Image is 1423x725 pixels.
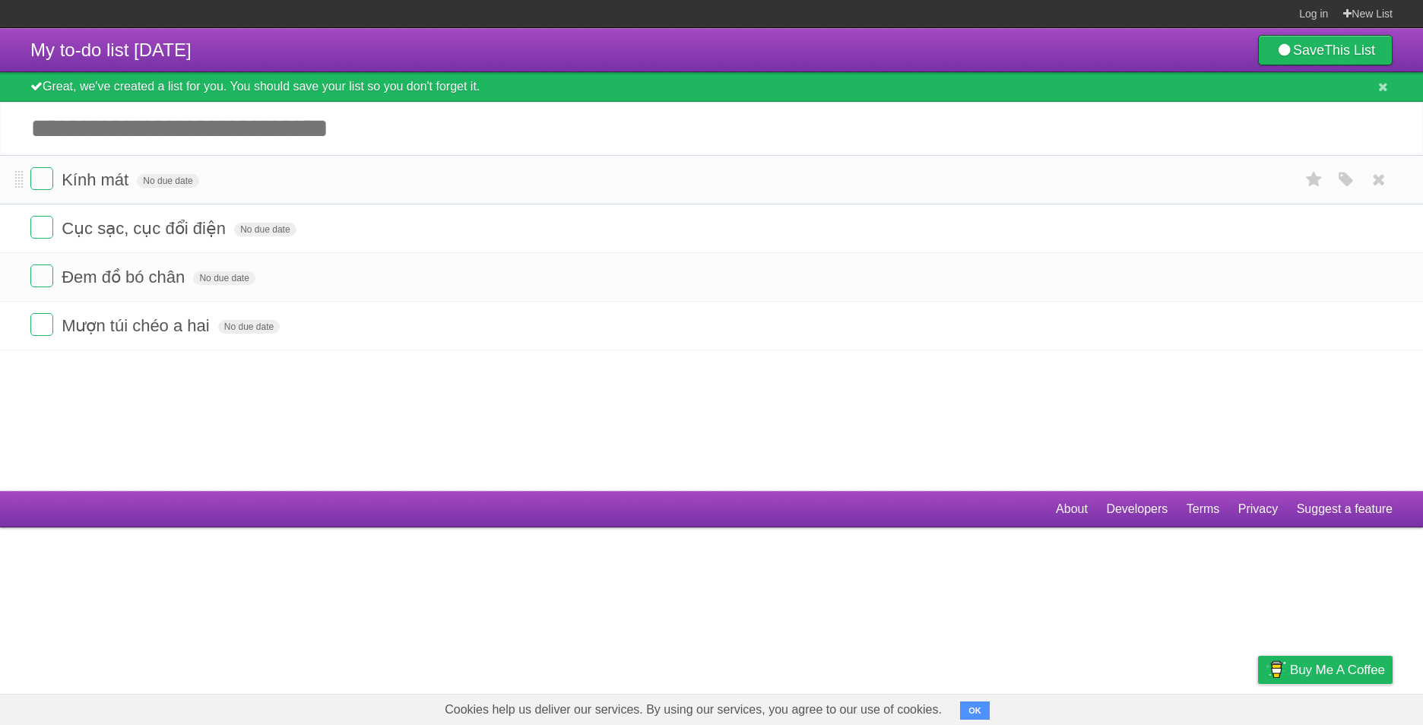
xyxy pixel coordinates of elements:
[62,219,230,238] span: Cục sạc, cục đổi điện
[1238,495,1278,524] a: Privacy
[1290,657,1385,683] span: Buy me a coffee
[1297,495,1393,524] a: Suggest a feature
[30,313,53,336] label: Done
[960,701,990,720] button: OK
[1324,43,1375,58] b: This List
[218,320,280,334] span: No due date
[1258,35,1393,65] a: SaveThis List
[234,223,296,236] span: No due date
[429,695,957,725] span: Cookies help us deliver our services. By using our services, you agree to our use of cookies.
[137,174,198,188] span: No due date
[62,268,189,287] span: Đem đồ bó chân
[30,264,53,287] label: Done
[30,216,53,239] label: Done
[30,40,192,60] span: My to-do list [DATE]
[1266,657,1286,682] img: Buy me a coffee
[1187,495,1220,524] a: Terms
[1258,656,1393,684] a: Buy me a coffee
[62,316,214,335] span: Mượn túi chéo a hai
[193,271,255,285] span: No due date
[1300,167,1329,192] label: Star task
[1056,495,1088,524] a: About
[62,170,132,189] span: Kính mát
[30,167,53,190] label: Done
[1106,495,1168,524] a: Developers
